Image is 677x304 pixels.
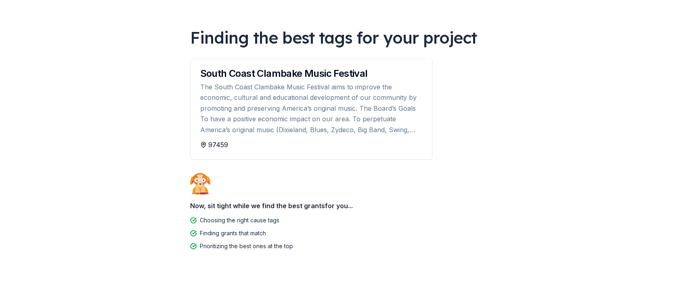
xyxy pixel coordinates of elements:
div: Finding the best tags for your project [190,26,487,49]
div: Choosing the right cause tags [200,215,279,225]
div: The South Coast Clambake Music Festival aims to improve the economic, cultural and educational de... [200,82,422,135]
div: Now, sit tight while we find the best grants for you... [190,198,487,214]
div: Prioritizing the best ones at the top [200,241,293,251]
img: Dog waiting patiently [190,173,210,194]
div: 97459 [200,140,422,150]
div: Finding grants that match [200,228,266,238]
div: South Coast Clambake Music Festival [200,69,422,78]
